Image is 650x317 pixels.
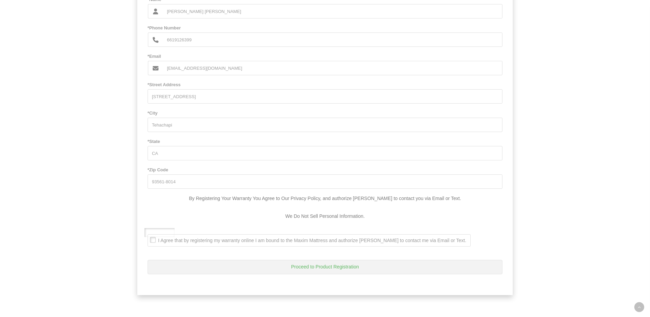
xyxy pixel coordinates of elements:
span: *State [148,137,503,146]
a: . [150,237,156,243]
span: *Street Address [148,80,503,89]
button: Proceed to Product Registration [148,260,503,274]
span: I Agree that by registering my warranty online I am bound to the Maxim Mattress and authorize [PE... [148,237,466,243]
span: . [148,226,503,235]
span: *Zip Code [148,166,503,174]
div: By Registering Your Warranty You Agree to Our Privacy Policy, and authorize [PERSON_NAME] to cont... [148,194,503,221]
a: Back to top [634,302,644,312]
span: *Email [148,52,503,61]
span: *Phone Number [148,24,503,32]
span: *City [148,109,503,118]
a: Privacy Policy [144,228,175,237]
